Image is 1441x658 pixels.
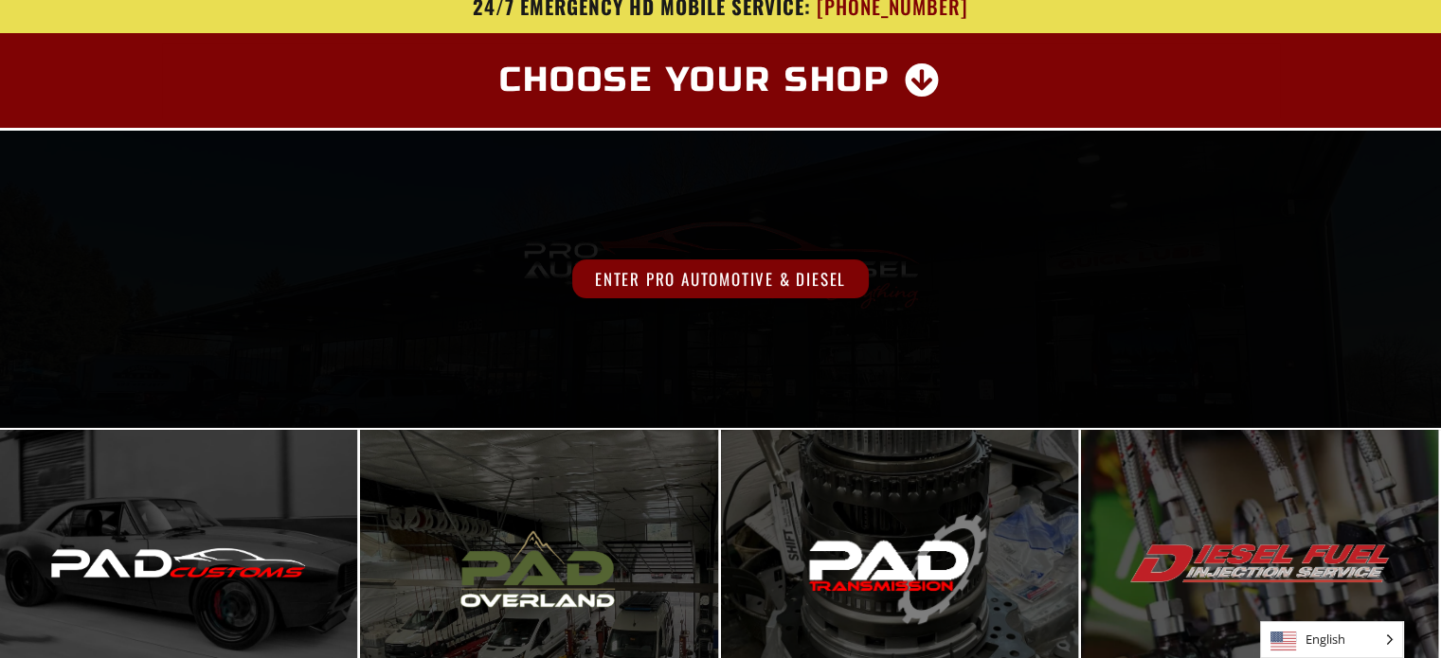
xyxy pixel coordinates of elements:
[477,52,964,109] a: Choose Your Shop
[1260,621,1403,658] aside: Language selected: English
[1261,622,1402,657] span: English
[572,259,869,298] span: Enter Pro Automotive & Diesel
[499,63,891,98] span: Choose Your Shop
